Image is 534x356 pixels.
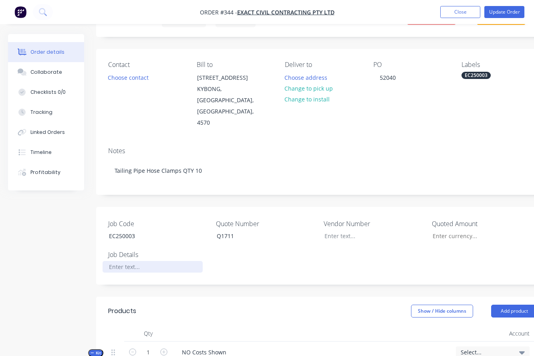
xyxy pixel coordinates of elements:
div: KYBONG, [GEOGRAPHIC_DATA], [GEOGRAPHIC_DATA], 4570 [197,83,264,128]
button: Order details [8,42,84,62]
button: Timeline [8,142,84,162]
button: Close [440,6,480,18]
div: Order details [30,49,64,56]
label: Vendor Number [324,219,424,229]
div: Products [108,306,136,316]
a: Exact Civil Contracting Pty Ltd [237,8,335,16]
div: PO [373,61,449,69]
input: Enter currency... [426,230,532,242]
button: Choose address [280,72,332,83]
label: Quote Number [216,219,316,229]
div: EC250003 [103,230,203,242]
div: 52040 [373,72,402,83]
div: Account [453,326,533,342]
img: Factory [14,6,26,18]
button: Collaborate [8,62,84,82]
div: Collaborate [30,69,62,76]
button: Change to install [280,94,334,105]
div: Deliver to [285,61,361,69]
button: Checklists 0/0 [8,82,84,102]
div: Qty [124,326,172,342]
button: Change to pick up [280,83,337,94]
label: Job Code [108,219,208,229]
div: EC250003 [461,72,491,79]
div: Contact [108,61,184,69]
div: Bill to [197,61,272,69]
div: Q1711 [210,230,310,242]
button: Update Order [484,6,524,18]
div: Profitability [30,169,60,176]
button: Tracking [8,102,84,122]
label: Job Details [108,250,208,259]
button: Show / Hide columns [411,305,473,318]
div: Timeline [30,149,52,156]
label: Quoted Amount [432,219,532,229]
button: Choose contact [104,72,153,83]
div: Linked Orders [30,129,65,136]
div: [STREET_ADDRESS]KYBONG, [GEOGRAPHIC_DATA], [GEOGRAPHIC_DATA], 4570 [190,72,270,129]
div: Tracking [30,109,52,116]
button: Linked Orders [8,122,84,142]
button: Profitability [8,162,84,182]
span: Order #344 - [200,8,237,16]
div: [STREET_ADDRESS] [197,72,264,83]
span: Kit [91,350,101,356]
div: Checklists 0/0 [30,89,66,96]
